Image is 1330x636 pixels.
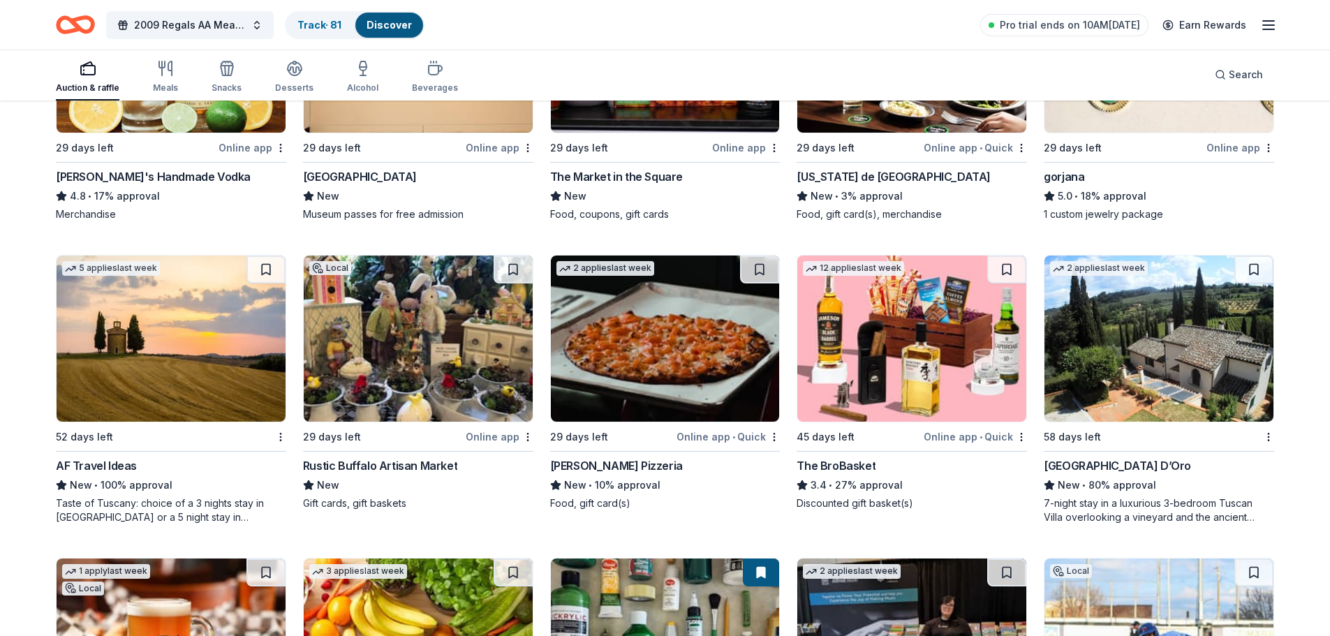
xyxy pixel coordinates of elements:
[56,255,286,524] a: Image for AF Travel Ideas5 applieslast week52 days leftAF Travel IdeasNew•100% approvalTaste of T...
[550,207,781,221] div: Food, coupons, gift cards
[811,477,827,494] span: 3.4
[56,207,286,221] div: Merchandise
[924,139,1027,156] div: Online app Quick
[1044,168,1084,185] div: gorjana
[1044,188,1274,205] div: 18% approval
[1154,13,1255,38] a: Earn Rewards
[1044,256,1273,422] img: Image for Villa Sogni D’Oro
[309,261,351,275] div: Local
[980,14,1148,36] a: Pro trial ends on 10AM[DATE]
[303,496,533,510] div: Gift cards, gift baskets
[1050,261,1148,276] div: 2 applies last week
[797,477,1027,494] div: 27% approval
[980,142,982,154] span: •
[88,191,91,202] span: •
[275,82,313,94] div: Desserts
[1083,480,1086,491] span: •
[1044,457,1191,474] div: [GEOGRAPHIC_DATA] D’Oro
[56,188,286,205] div: 17% approval
[564,477,586,494] span: New
[56,496,286,524] div: Taste of Tuscany: choice of a 3 nights stay in [GEOGRAPHIC_DATA] or a 5 night stay in [GEOGRAPHIC...
[1050,564,1092,578] div: Local
[275,54,313,101] button: Desserts
[303,429,361,445] div: 29 days left
[811,188,833,205] span: New
[836,191,839,202] span: •
[829,480,833,491] span: •
[56,168,251,185] div: [PERSON_NAME]'s Handmade Vodka
[57,256,286,422] img: Image for AF Travel Ideas
[212,54,242,101] button: Snacks
[62,564,150,579] div: 1 apply last week
[285,11,424,39] button: Track· 81Discover
[797,207,1027,221] div: Food, gift card(s), merchandise
[556,261,654,276] div: 2 applies last week
[153,54,178,101] button: Meals
[677,428,780,445] div: Online app Quick
[56,140,114,156] div: 29 days left
[1204,61,1274,89] button: Search
[1044,496,1274,524] div: 7-night stay in a luxurious 3-bedroom Tuscan Villa overlooking a vineyard and the ancient walled ...
[1044,140,1102,156] div: 29 days left
[1000,17,1140,34] span: Pro trial ends on 10AM[DATE]
[550,457,683,474] div: [PERSON_NAME] Pizzeria
[551,256,780,422] img: Image for Pepe's Pizzeria
[797,496,1027,510] div: Discounted gift basket(s)
[466,139,533,156] div: Online app
[412,54,458,101] button: Beverages
[347,82,378,94] div: Alcohol
[1044,207,1274,221] div: 1 custom jewelry package
[56,429,113,445] div: 52 days left
[1058,188,1072,205] span: 5.0
[153,82,178,94] div: Meals
[1075,191,1079,202] span: •
[70,477,92,494] span: New
[56,82,119,94] div: Auction & raffle
[797,140,855,156] div: 29 days left
[134,17,246,34] span: 2009 Regals AA Meat Raffle Fundraiser
[797,168,991,185] div: [US_STATE] de [GEOGRAPHIC_DATA]
[550,140,608,156] div: 29 days left
[56,8,95,41] a: Home
[56,477,286,494] div: 100% approval
[466,428,533,445] div: Online app
[56,457,137,474] div: AF Travel Ideas
[550,255,781,510] a: Image for Pepe's Pizzeria2 applieslast week29 days leftOnline app•Quick[PERSON_NAME] PizzeriaNew•...
[797,255,1027,510] a: Image for The BroBasket12 applieslast week45 days leftOnline app•QuickThe BroBasket3.4•27% approv...
[304,256,533,422] img: Image for Rustic Buffalo Artisan Market
[317,477,339,494] span: New
[550,429,608,445] div: 29 days left
[1044,429,1101,445] div: 58 days left
[303,207,533,221] div: Museum passes for free admission
[550,496,781,510] div: Food, gift card(s)
[924,428,1027,445] div: Online app Quick
[297,19,341,31] a: Track· 81
[309,564,407,579] div: 3 applies last week
[803,261,904,276] div: 12 applies last week
[564,188,586,205] span: New
[712,139,780,156] div: Online app
[62,261,160,276] div: 5 applies last week
[550,168,683,185] div: The Market in the Square
[797,429,855,445] div: 45 days left
[94,480,98,491] span: •
[803,564,901,579] div: 2 applies last week
[732,431,735,443] span: •
[56,54,119,101] button: Auction & raffle
[412,82,458,94] div: Beverages
[1044,477,1274,494] div: 80% approval
[212,82,242,94] div: Snacks
[1229,66,1263,83] span: Search
[317,188,339,205] span: New
[347,54,378,101] button: Alcohol
[550,477,781,494] div: 10% approval
[797,256,1026,422] img: Image for The BroBasket
[106,11,274,39] button: 2009 Regals AA Meat Raffle Fundraiser
[62,582,104,596] div: Local
[980,431,982,443] span: •
[303,255,533,510] a: Image for Rustic Buffalo Artisan MarketLocal29 days leftOnline appRustic Buffalo Artisan MarketNe...
[367,19,412,31] a: Discover
[1058,477,1080,494] span: New
[797,188,1027,205] div: 3% approval
[70,188,86,205] span: 4.8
